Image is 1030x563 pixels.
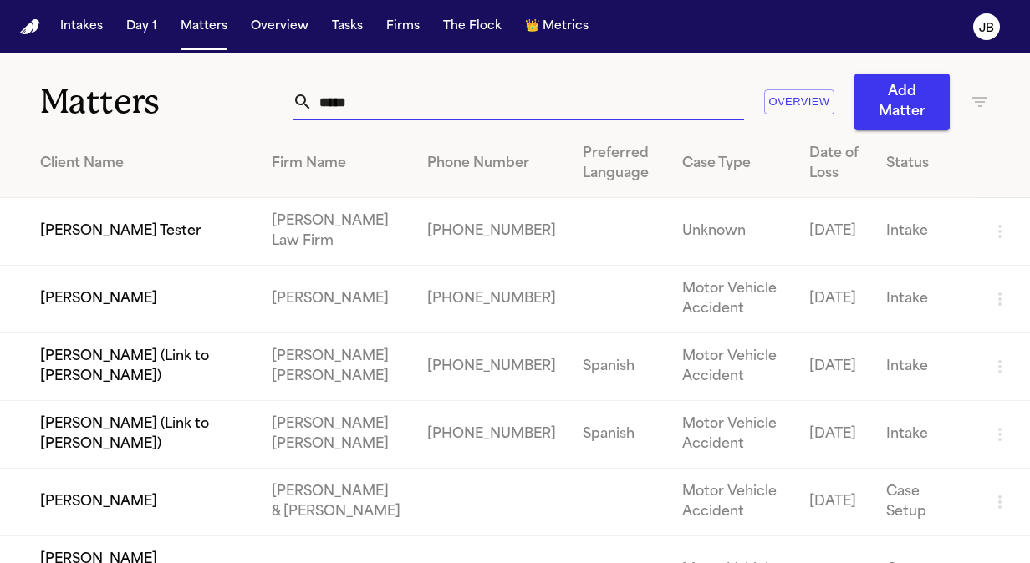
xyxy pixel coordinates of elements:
[414,333,569,401] td: [PHONE_NUMBER]
[244,12,315,42] button: Overview
[796,198,873,266] td: [DATE]
[258,333,415,401] td: [PERSON_NAME] [PERSON_NAME]
[669,198,796,266] td: Unknown
[258,401,415,469] td: [PERSON_NAME] [PERSON_NAME]
[40,154,245,174] div: Client Name
[979,23,994,34] text: JB
[583,144,655,184] div: Preferred Language
[669,266,796,333] td: Motor Vehicle Accident
[669,401,796,469] td: Motor Vehicle Accident
[854,74,950,130] button: Add Matter
[325,12,370,42] button: Tasks
[436,12,508,42] button: The Flock
[873,469,976,536] td: Case Setup
[20,19,40,35] img: Finch Logo
[258,469,415,536] td: [PERSON_NAME] & [PERSON_NAME]
[873,333,976,401] td: Intake
[886,154,963,174] div: Status
[796,401,873,469] td: [DATE]
[414,266,569,333] td: [PHONE_NUMBER]
[873,198,976,266] td: Intake
[272,154,401,174] div: Firm Name
[414,401,569,469] td: [PHONE_NUMBER]
[40,81,293,123] h1: Matters
[569,401,669,469] td: Spanish
[873,266,976,333] td: Intake
[380,12,426,42] button: Firms
[796,266,873,333] td: [DATE]
[669,333,796,401] td: Motor Vehicle Accident
[569,333,669,401] td: Spanish
[414,198,569,266] td: [PHONE_NUMBER]
[54,12,110,42] button: Intakes
[120,12,164,42] button: Day 1
[20,19,40,35] a: Home
[258,198,415,266] td: [PERSON_NAME] Law Firm
[682,154,783,174] div: Case Type
[518,12,595,42] button: crownMetrics
[427,154,556,174] div: Phone Number
[258,266,415,333] td: [PERSON_NAME]
[873,401,976,469] td: Intake
[669,469,796,536] td: Motor Vehicle Accident
[796,469,873,536] td: [DATE]
[809,144,859,184] div: Date of Loss
[525,18,539,35] span: crown
[543,18,589,35] span: Metrics
[174,12,234,42] button: Matters
[796,333,873,401] td: [DATE]
[764,89,834,115] button: Overview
